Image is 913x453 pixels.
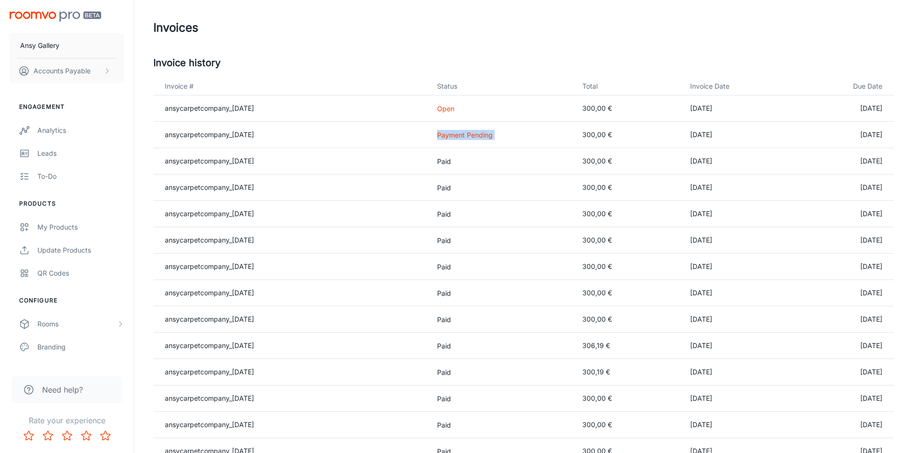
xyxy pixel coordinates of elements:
[795,306,894,333] td: [DATE]
[682,254,795,280] td: [DATE]
[682,385,795,412] td: [DATE]
[575,122,682,148] td: 300,00 €
[37,125,124,136] div: Analytics
[575,148,682,174] td: 300,00 €
[153,56,894,70] h5: Invoice history
[575,78,682,95] th: Total
[10,12,101,22] img: Roomvo PRO Beta
[437,367,567,377] p: Paid
[682,95,795,122] td: [DATE]
[165,341,254,349] a: ansycarpetcompany_[DATE]
[42,384,83,395] span: Need help?
[682,174,795,201] td: [DATE]
[37,319,116,329] div: Rooms
[153,19,198,36] h1: Invoices
[429,78,575,95] th: Status
[682,280,795,306] td: [DATE]
[575,412,682,438] td: 300,00 €
[38,426,58,445] button: Rate 2 star
[575,385,682,412] td: 300,00 €
[165,420,254,429] a: ansycarpetcompany_[DATE]
[795,78,894,95] th: Due Date
[437,314,567,325] p: Paid
[437,288,567,298] p: Paid
[437,235,567,245] p: Paid
[77,426,96,445] button: Rate 4 star
[795,359,894,385] td: [DATE]
[575,333,682,359] td: 306,19 €
[165,183,254,191] a: ansycarpetcompany_[DATE]
[795,201,894,227] td: [DATE]
[437,262,567,272] p: Paid
[682,333,795,359] td: [DATE]
[165,315,254,323] a: ansycarpetcompany_[DATE]
[165,394,254,402] a: ansycarpetcompany_[DATE]
[165,130,254,139] a: ansycarpetcompany_[DATE]
[575,201,682,227] td: 300,00 €
[575,254,682,280] td: 300,00 €
[58,426,77,445] button: Rate 3 star
[795,227,894,254] td: [DATE]
[20,40,59,51] p: Ansy Gallery
[795,280,894,306] td: [DATE]
[575,174,682,201] td: 300,00 €
[795,148,894,174] td: [DATE]
[37,171,124,182] div: To-do
[795,122,894,148] td: [DATE]
[37,148,124,159] div: Leads
[795,333,894,359] td: [DATE]
[575,227,682,254] td: 300,00 €
[437,209,567,219] p: Paid
[575,95,682,122] td: 300,00 €
[165,157,254,165] a: ansycarpetcompany_[DATE]
[437,104,567,114] p: Open
[437,156,567,166] p: Paid
[165,236,254,244] a: ansycarpetcompany_[DATE]
[437,394,567,404] p: Paid
[37,222,124,232] div: My Products
[165,104,254,112] a: ansycarpetcompany_[DATE]
[437,183,567,193] p: Paid
[795,254,894,280] td: [DATE]
[37,365,124,375] div: Texts
[96,426,115,445] button: Rate 5 star
[165,368,254,376] a: ansycarpetcompany_[DATE]
[37,268,124,279] div: QR Codes
[575,306,682,333] td: 300,00 €
[165,209,254,218] a: ansycarpetcompany_[DATE]
[682,227,795,254] td: [DATE]
[37,245,124,256] div: Update Products
[682,78,795,95] th: Invoice Date
[682,359,795,385] td: [DATE]
[575,359,682,385] td: 300,19 €
[8,415,126,426] p: Rate your experience
[682,412,795,438] td: [DATE]
[437,420,567,430] p: Paid
[437,130,567,140] p: Payment Pending
[682,148,795,174] td: [DATE]
[682,201,795,227] td: [DATE]
[795,412,894,438] td: [DATE]
[682,122,795,148] td: [DATE]
[795,95,894,122] td: [DATE]
[682,306,795,333] td: [DATE]
[165,262,254,270] a: ansycarpetcompany_[DATE]
[165,289,254,297] a: ansycarpetcompany_[DATE]
[153,78,429,95] th: Invoice #
[437,341,567,351] p: Paid
[795,174,894,201] td: [DATE]
[34,66,91,76] p: Accounts Payable
[10,33,124,58] button: Ansy Gallery
[19,426,38,445] button: Rate 1 star
[37,342,124,352] div: Branding
[10,58,124,83] button: Accounts Payable
[795,385,894,412] td: [DATE]
[575,280,682,306] td: 300,00 €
